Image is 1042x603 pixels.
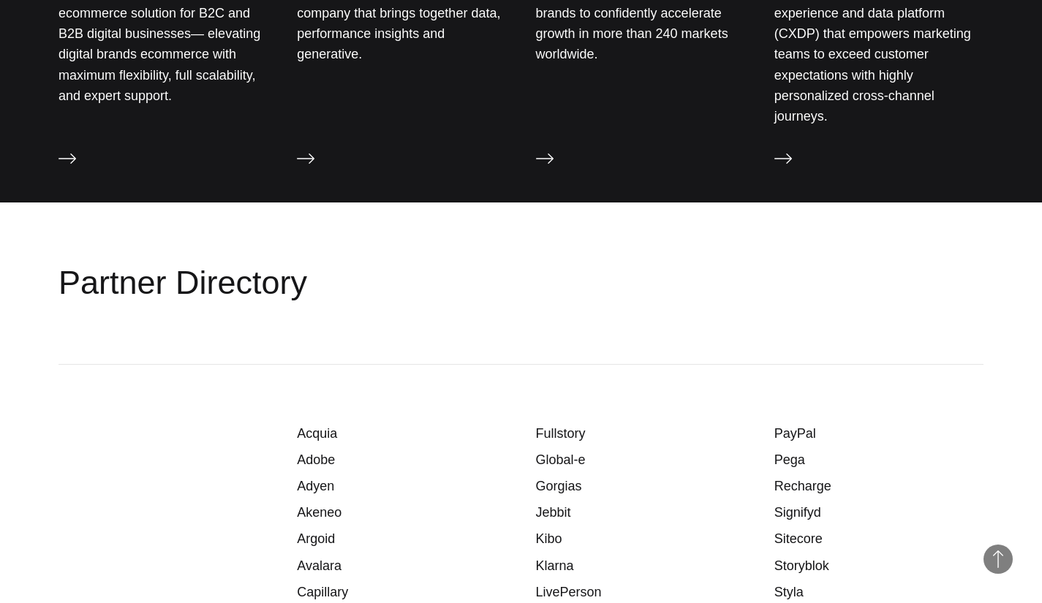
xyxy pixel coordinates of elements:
[536,426,586,441] a: Fullstory
[774,585,804,599] a: Styla
[297,531,335,546] a: Argoid
[297,558,341,573] a: Avalara
[984,545,1013,574] button: Back to Top
[297,479,334,493] a: Adyen
[774,505,821,520] a: Signifyd
[536,505,571,520] a: Jebbit
[774,558,829,573] a: Storyblok
[297,452,335,467] a: Adobe
[774,479,831,493] a: Recharge
[774,452,805,467] a: Pega
[536,479,582,493] a: Gorgias
[297,505,341,520] a: Akeneo
[774,531,823,546] a: Sitecore
[536,558,574,573] a: Klarna
[536,531,562,546] a: Kibo
[774,426,816,441] a: PayPal
[536,585,602,599] a: LivePerson
[536,452,586,467] a: Global-e
[297,585,348,599] a: Capillary
[297,426,337,441] a: Acquia
[58,261,307,305] h2: Partner Directory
